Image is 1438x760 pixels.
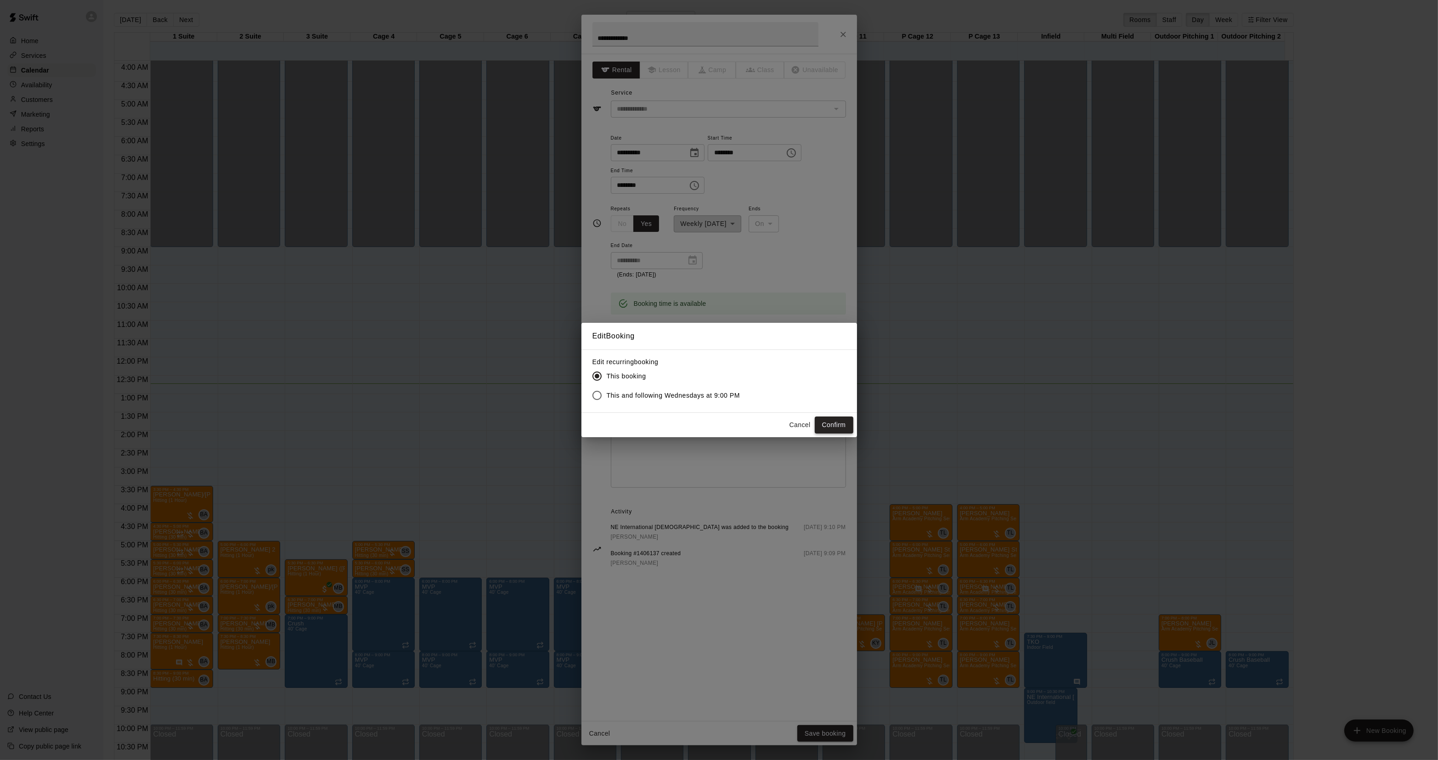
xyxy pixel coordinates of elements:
[607,372,646,381] span: This booking
[592,357,748,366] label: Edit recurring booking
[581,323,857,349] h2: Edit Booking
[785,417,815,433] button: Cancel
[607,391,740,400] span: This and following Wednesdays at 9:00 PM
[815,417,853,433] button: Confirm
